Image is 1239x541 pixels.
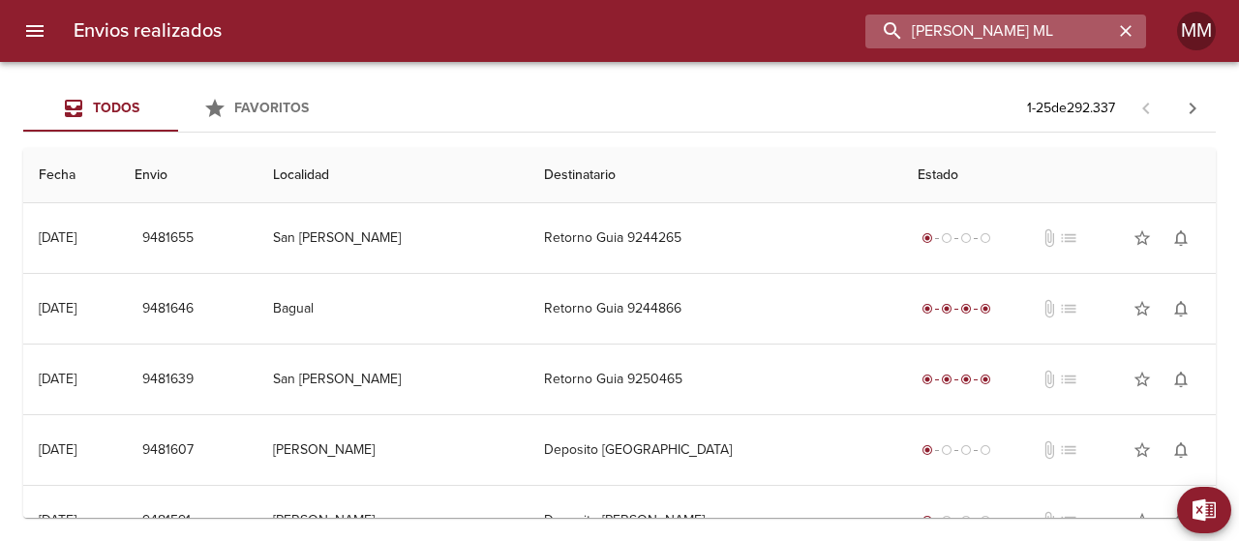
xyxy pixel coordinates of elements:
[922,444,933,456] span: radio_button_checked
[93,100,139,116] span: Todos
[135,221,201,256] button: 9481655
[1027,99,1115,118] p: 1 - 25 de 292.337
[1162,219,1200,257] button: Activar notificaciones
[234,100,309,116] span: Favoritos
[960,515,972,526] span: radio_button_unchecked
[39,512,76,528] div: [DATE]
[257,345,529,414] td: San [PERSON_NAME]
[1171,370,1191,389] span: notifications_none
[1123,431,1162,469] button: Agregar a favoritos
[918,228,995,248] div: Generado
[922,303,933,315] span: radio_button_checked
[1123,219,1162,257] button: Agregar a favoritos
[12,8,58,54] button: menu
[980,444,991,456] span: radio_button_unchecked
[142,226,194,251] span: 9481655
[1133,511,1152,530] span: star_border
[1133,440,1152,460] span: star_border
[960,232,972,244] span: radio_button_unchecked
[529,415,902,485] td: Deposito [GEOGRAPHIC_DATA]
[1059,228,1078,248] span: No tiene pedido asociado
[257,274,529,344] td: Bagual
[1040,511,1059,530] span: No tiene documentos adjuntos
[1177,487,1231,533] button: Exportar Excel
[941,374,952,385] span: radio_button_checked
[865,15,1113,48] input: buscar
[23,85,333,132] div: Tabs Envios
[922,515,933,526] span: radio_button_checked
[1040,299,1059,318] span: No tiene documentos adjuntos
[1059,370,1078,389] span: No tiene pedido asociado
[39,300,76,316] div: [DATE]
[980,515,991,526] span: radio_button_unchecked
[1123,360,1162,399] button: Agregar a favoritos
[902,148,1216,203] th: Estado
[1177,12,1216,50] div: MM
[39,371,76,387] div: [DATE]
[119,148,257,203] th: Envio
[142,297,194,321] span: 9481646
[257,148,529,203] th: Localidad
[918,440,995,460] div: Generado
[1123,501,1162,540] button: Agregar a favoritos
[980,374,991,385] span: radio_button_checked
[39,229,76,246] div: [DATE]
[960,303,972,315] span: radio_button_checked
[922,374,933,385] span: radio_button_checked
[1162,431,1200,469] button: Activar notificaciones
[1171,299,1191,318] span: notifications_none
[1171,228,1191,248] span: notifications_none
[135,291,201,327] button: 9481646
[1123,289,1162,328] button: Agregar a favoritos
[1059,299,1078,318] span: No tiene pedido asociado
[135,503,198,539] button: 9481591
[1162,289,1200,328] button: Activar notificaciones
[529,148,902,203] th: Destinatario
[918,511,995,530] div: Generado
[960,374,972,385] span: radio_button_checked
[257,203,529,273] td: San [PERSON_NAME]
[1040,370,1059,389] span: No tiene documentos adjuntos
[135,362,201,398] button: 9481639
[74,15,222,46] h6: Envios realizados
[142,509,191,533] span: 9481591
[941,303,952,315] span: radio_button_checked
[1171,511,1191,530] span: notifications_none
[960,444,972,456] span: radio_button_unchecked
[142,438,194,463] span: 9481607
[918,299,995,318] div: Entregado
[23,148,119,203] th: Fecha
[1040,440,1059,460] span: No tiene documentos adjuntos
[529,274,902,344] td: Retorno Guia 9244866
[1177,12,1216,50] div: Abrir información de usuario
[918,370,995,389] div: Entregado
[980,303,991,315] span: radio_button_checked
[529,203,902,273] td: Retorno Guia 9244265
[1133,228,1152,248] span: star_border
[529,345,902,414] td: Retorno Guia 9250465
[1059,511,1078,530] span: No tiene pedido asociado
[142,368,194,392] span: 9481639
[1040,228,1059,248] span: No tiene documentos adjuntos
[1133,299,1152,318] span: star_border
[922,232,933,244] span: radio_button_checked
[1123,98,1169,117] span: Pagina anterior
[135,433,201,468] button: 9481607
[39,441,76,458] div: [DATE]
[257,415,529,485] td: [PERSON_NAME]
[1162,360,1200,399] button: Activar notificaciones
[980,232,991,244] span: radio_button_unchecked
[941,444,952,456] span: radio_button_unchecked
[941,232,952,244] span: radio_button_unchecked
[1059,440,1078,460] span: No tiene pedido asociado
[1169,85,1216,132] span: Pagina siguiente
[941,515,952,526] span: radio_button_unchecked
[1133,370,1152,389] span: star_border
[1171,440,1191,460] span: notifications_none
